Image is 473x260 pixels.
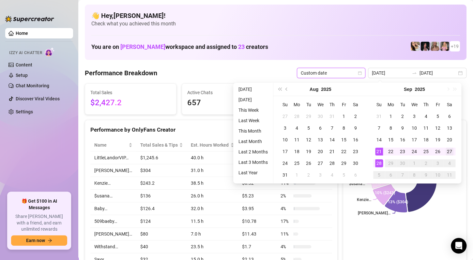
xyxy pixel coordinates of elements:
div: 15 [387,136,395,144]
li: Last Month [236,137,270,145]
th: Su [279,99,291,110]
div: 11 [446,171,453,179]
td: 7.0 h [187,228,238,240]
td: 2025-09-03 [314,169,326,181]
div: Open Intercom Messenger [451,238,466,253]
h4: 👋 Hey, [PERSON_NAME] ! [91,11,460,20]
text: Kenzie… [357,197,371,202]
div: 30 [399,159,406,167]
td: 2025-09-27 [444,146,455,157]
span: 11 % [281,230,291,238]
button: Last year (Control + left) [276,83,283,96]
td: 2025-08-19 [303,146,314,157]
td: 2025-09-14 [373,134,385,146]
td: 2025-08-31 [373,110,385,122]
td: Withstand… [90,240,136,253]
td: 2025-10-05 [373,169,385,181]
th: Fr [432,99,444,110]
div: 7 [375,124,383,132]
div: 29 [305,112,313,120]
td: 2025-09-26 [432,146,444,157]
span: Total Sales [90,89,171,96]
td: 2025-10-09 [420,169,432,181]
div: 24 [281,159,289,167]
div: 4 [422,112,430,120]
td: 509baeby… [90,215,136,228]
div: 20 [446,136,453,144]
td: 2025-08-07 [326,122,338,134]
div: 30 [352,159,359,167]
td: 23.5 h [187,240,238,253]
td: 31.0 h [187,164,238,177]
td: 2025-10-04 [444,157,455,169]
div: 24 [410,148,418,155]
div: 10 [281,136,289,144]
td: $11.43 [238,228,277,240]
h4: Performance Breakdown [85,68,157,78]
td: 2025-08-03 [279,122,291,134]
li: [DATE] [236,85,270,93]
td: 2025-09-04 [420,110,432,122]
th: Mo [291,99,303,110]
td: 2025-09-05 [338,169,350,181]
th: Tu [303,99,314,110]
a: Setup [16,73,28,78]
span: arrow-right [48,238,52,243]
div: 5 [305,124,313,132]
td: 32.0 h [187,202,238,215]
div: 6 [446,112,453,120]
td: 2025-09-17 [408,134,420,146]
td: 2025-09-20 [444,134,455,146]
td: 2025-08-20 [314,146,326,157]
span: 2 % [281,192,291,199]
a: Chat Monitoring [16,83,49,88]
td: $5.23 [238,190,277,202]
span: 657 [187,97,268,109]
td: 2025-08-14 [326,134,338,146]
div: 5 [434,112,442,120]
td: 2025-08-04 [291,122,303,134]
div: 25 [422,148,430,155]
div: Performance by OnlyFans Creator [90,125,332,134]
div: 10 [410,124,418,132]
td: 2025-09-05 [432,110,444,122]
td: $6.32 [238,177,277,190]
div: 11 [422,124,430,132]
li: This Month [236,127,270,135]
a: Content [16,62,32,67]
div: 8 [340,124,348,132]
div: 6 [316,124,324,132]
div: 18 [293,148,301,155]
th: Tu [397,99,408,110]
div: 10 [434,171,442,179]
div: 3 [281,124,289,132]
td: 2025-09-06 [350,169,361,181]
text: $usana… [349,181,365,186]
button: Choose a month [310,83,318,96]
div: 31 [328,112,336,120]
li: This Week [236,106,270,114]
span: to [412,70,417,76]
a: Discover Viral Videos [16,96,60,101]
td: 2025-10-11 [444,169,455,181]
div: 5 [340,171,348,179]
td: 2025-09-21 [373,146,385,157]
span: Earn now [26,238,45,243]
td: 2025-10-02 [420,157,432,169]
div: 11 [293,136,301,144]
td: 2025-07-29 [303,110,314,122]
span: + 19 [451,43,459,50]
span: Total Sales & Tips [140,141,178,149]
div: 17 [410,136,418,144]
li: Last Week [236,117,270,124]
img: logo-BBDzfeDw.svg [5,16,54,22]
td: 2025-09-06 [444,110,455,122]
td: 2025-08-29 [338,157,350,169]
img: Kenzie (@dmaxkenz) [430,42,439,51]
td: 2025-08-12 [303,134,314,146]
span: calendar [358,71,362,75]
td: 2025-08-27 [314,157,326,169]
td: 2025-08-24 [279,157,291,169]
span: Name [94,141,127,149]
div: 15 [340,136,348,144]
